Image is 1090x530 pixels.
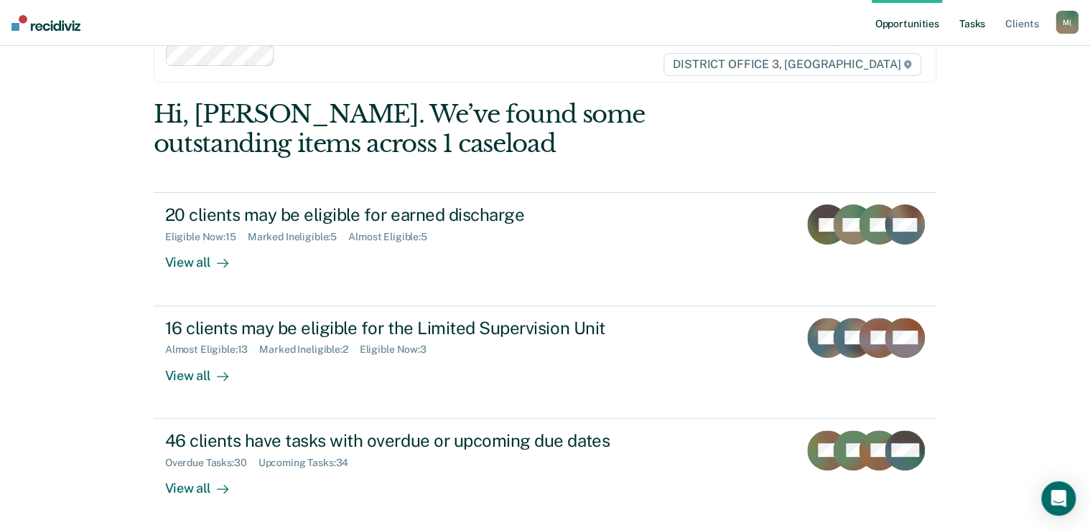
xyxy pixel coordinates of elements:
[154,306,937,419] a: 16 clients may be eligible for the Limited Supervision UnitAlmost Eligible:13Marked Ineligible:2E...
[11,15,80,31] img: Recidiviz
[165,318,669,339] div: 16 clients may be eligible for the Limited Supervision Unit
[154,100,780,158] div: Hi, [PERSON_NAME]. We’ve found some outstanding items across 1 caseload
[165,204,669,225] div: 20 clients may be eligible for earned discharge
[165,344,260,356] div: Almost Eligible : 13
[1056,11,1079,34] div: M (
[663,53,921,76] span: DISTRICT OFFICE 3, [GEOGRAPHIC_DATA]
[360,344,438,356] div: Eligible Now : 3
[154,192,937,306] a: 20 clients may be eligible for earned dischargeEligible Now:15Marked Ineligible:5Almost Eligible:...
[258,457,360,469] div: Upcoming Tasks : 34
[165,243,246,271] div: View all
[165,356,246,384] div: View all
[348,231,439,243] div: Almost Eligible : 5
[1041,481,1076,516] div: Open Intercom Messenger
[1056,11,1079,34] button: M(
[165,430,669,451] div: 46 clients have tasks with overdue or upcoming due dates
[165,457,258,469] div: Overdue Tasks : 30
[248,231,348,243] div: Marked Ineligible : 5
[165,468,246,496] div: View all
[165,231,248,243] div: Eligible Now : 15
[259,344,359,356] div: Marked Ineligible : 2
